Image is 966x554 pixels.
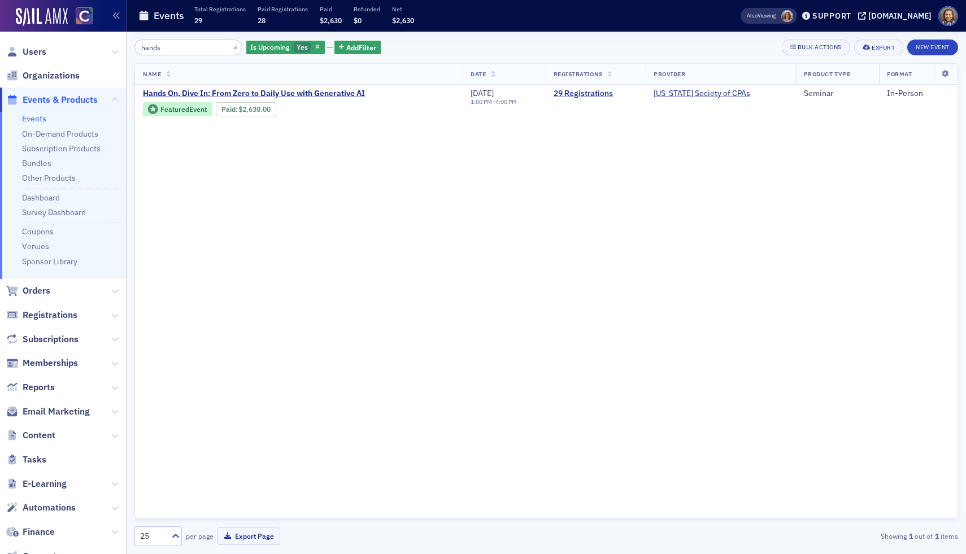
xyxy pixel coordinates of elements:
span: Registrations [554,70,603,78]
a: Survey Dashboard [22,207,86,217]
span: Colorado Society of CPAs [654,89,750,99]
span: Events & Products [23,94,98,106]
span: Orders [23,285,50,297]
a: Sponsor Library [22,256,77,267]
a: Registrations [6,309,77,321]
a: Content [6,429,55,442]
div: Bulk Actions [798,44,842,50]
a: Email Marketing [6,405,90,418]
button: Export [854,40,903,55]
button: × [230,42,241,52]
span: Registrations [23,309,77,321]
span: Product Type [804,70,850,78]
button: New Event [907,40,958,55]
p: Paid Registrations [258,5,308,13]
a: Reports [6,381,55,394]
a: New Event [907,41,958,51]
span: $0 [354,16,362,25]
span: E-Learning [23,478,67,490]
a: E-Learning [6,478,67,490]
a: Venues [22,241,49,251]
p: Net [392,5,414,13]
a: Paid [221,105,236,114]
a: Automations [6,501,76,514]
a: Subscriptions [6,333,79,346]
a: Subscription Products [22,143,101,154]
span: Cheryl Moss [781,10,793,22]
a: Hands On, Dive In: From Zero to Daily Use with Generative AI [143,89,373,99]
div: Paid: 43 - $263000 [216,102,276,116]
a: [US_STATE] Society of CPAs [654,89,750,99]
span: Automations [23,501,76,514]
span: Content [23,429,55,442]
span: Add Filter [346,42,376,53]
span: Reports [23,381,55,394]
button: Export Page [217,527,280,545]
p: Total Registrations [194,5,246,13]
a: Events & Products [6,94,98,106]
button: [DOMAIN_NAME] [858,12,935,20]
span: $2,630 [320,16,342,25]
strong: 1 [907,531,915,541]
div: Yes [246,41,325,55]
span: $2,630.00 [238,105,271,114]
button: Bulk Actions [782,40,850,55]
a: Dashboard [22,193,60,203]
span: Finance [23,526,55,538]
a: On-Demand Products [22,129,98,139]
span: Provider [654,70,685,78]
span: Name [143,70,161,78]
div: Export [872,45,895,51]
p: Paid [320,5,342,13]
a: Coupons [22,226,54,237]
div: – [471,98,517,106]
a: Orders [6,285,50,297]
span: Email Marketing [23,405,90,418]
div: Seminar [804,89,871,99]
span: Organizations [23,69,80,82]
a: Finance [6,526,55,538]
span: Hands On, Dive In: From Zero to Daily Use with Generative AI [143,89,365,99]
a: Users [6,46,46,58]
a: Memberships [6,357,78,369]
input: Search… [134,40,242,55]
div: Support [812,11,851,21]
div: Featured Event [143,102,212,116]
div: In-Person [887,89,950,99]
div: Showing out of items [691,531,958,541]
time: 4:00 PM [495,98,517,106]
div: [DOMAIN_NAME] [868,11,932,21]
label: per page [186,531,214,541]
a: Tasks [6,453,46,466]
h1: Events [154,9,184,23]
span: Users [23,46,46,58]
span: : [221,105,239,114]
span: Format [887,70,912,78]
div: Also [747,12,758,19]
span: Memberships [23,357,78,369]
div: Featured Event [160,106,207,112]
span: Tasks [23,453,46,466]
span: Date [471,70,486,78]
button: AddFilter [334,41,381,55]
span: 28 [258,16,266,25]
a: Bundles [22,158,51,168]
span: Subscriptions [23,333,79,346]
span: Is Upcoming [250,42,290,51]
span: Viewing [747,12,776,20]
a: View Homepage [68,7,93,27]
span: $2,630 [392,16,414,25]
div: 25 [140,530,165,542]
a: Other Products [22,173,76,183]
span: 29 [194,16,202,25]
img: SailAMX [16,8,68,26]
time: 1:00 PM [471,98,492,106]
a: Organizations [6,69,80,82]
strong: 1 [933,531,941,541]
a: Events [22,114,46,124]
p: Refunded [354,5,380,13]
a: 29 Registrations [554,89,638,99]
span: Profile [938,6,958,26]
span: [DATE] [471,88,494,98]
